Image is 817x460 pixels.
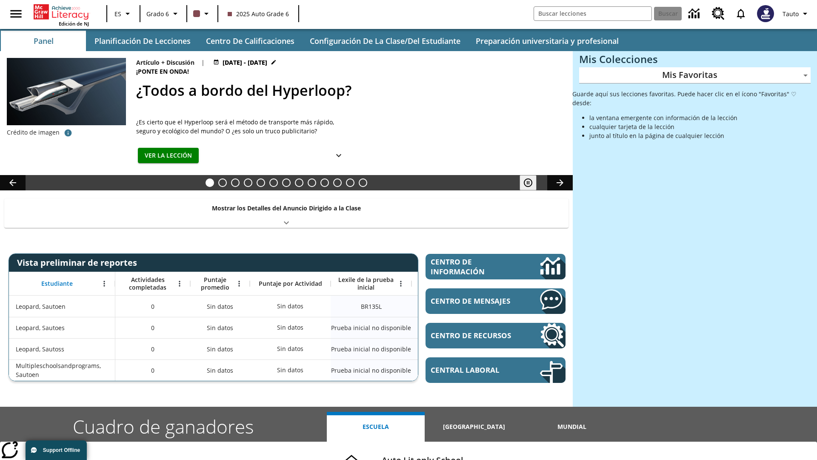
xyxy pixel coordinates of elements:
[411,317,492,338] div: Sin datos, Leopard, Sautoes
[203,362,237,379] span: Sin datos
[34,3,89,27] div: Portada
[411,296,492,317] div: Lector principiante 135 Lexile, LE, Según la medida de lectura Lexile, el estudiante es un Lector...
[426,357,566,383] a: Central laboral
[218,178,227,187] button: Diapositiva 2 ¿Lo quieres con papas fritas?
[431,296,514,306] span: Centro de mensajes
[114,9,121,18] span: ES
[547,175,573,190] button: Carrusel de lecciones, seguir
[320,178,329,187] button: Diapositiva 10 Cocina nativoamericana
[359,178,367,187] button: Diapositiva 13 El equilibrio de la Constitución
[17,257,141,268] span: Vista preliminar de reportes
[16,302,66,311] span: Leopard, Sautoen
[730,3,752,25] a: Notificaciones
[752,3,779,25] button: Escoja un nuevo avatar
[203,298,237,315] span: Sin datos
[331,323,411,332] span: Prueba inicial no disponible, Leopard, Sautoes
[683,2,707,26] a: Centro de información
[534,7,651,20] input: Buscar campo
[190,317,250,338] div: Sin datos, Leopard, Sautoes
[333,178,342,187] button: Diapositiva 11 ¡Hurra por el Día de la Constitución!
[273,362,308,379] div: Sin datos, Multipleschoolsandprograms, Sautoen
[190,359,250,381] div: Sin datos, Multipleschoolsandprograms, Sautoen
[269,178,278,187] button: Diapositiva 6 Energía solar para todos
[231,178,240,187] button: Diapositiva 3 Niños con trabajos sucios
[151,323,154,332] span: 0
[190,296,250,317] div: Sin datos, Leopard, Sautoen
[273,298,308,315] div: Sin datos, Leopard, Sautoen
[151,366,154,375] span: 0
[151,302,154,311] span: 0
[203,319,237,336] span: Sin datos
[136,58,194,67] p: Artículo + Discusión
[16,361,111,379] span: Multipleschoolsandprograms, Sautoen
[282,178,291,187] button: Diapositiva 7 La historia de terror del tomate
[59,20,89,27] span: Edición de NJ
[7,128,60,137] p: Crédito de imagen
[223,58,267,67] span: [DATE] - [DATE]
[136,118,349,135] div: ¿Es cierto que el Hyperloop será el método de transporte más rápido, seguro y ecológico del mundo...
[361,302,382,311] span: Lector principiante 135 Lexile, Leopard, Sautoen
[589,113,811,122] li: la ventana emergente con información de la lección
[757,5,774,22] img: Avatar
[259,280,322,287] span: Puntaje por Actividad
[244,178,252,187] button: Diapositiva 4 ¿Los autos del futuro?
[228,9,289,18] span: 2025 Auto Grade 6
[60,125,77,141] button: Crédito de foto: Hyperloop Transportation Technologies
[469,31,626,51] button: Preparación universitaria y profesional
[779,6,814,21] button: Perfil/Configuración
[330,148,347,164] button: Ver más
[295,178,303,187] button: Diapositiva 8 La moda en la antigua Roma
[199,31,301,51] button: Centro de calificaciones
[34,3,89,20] a: Portada
[783,9,799,18] span: Tauto
[426,288,566,314] a: Centro de mensajes
[41,280,73,287] span: Estudiante
[273,340,308,357] div: Sin datos, Leopard, Sautoss
[257,178,265,187] button: Diapositiva 5 Los últimos colonos
[7,58,126,125] img: Representación artística del vehículo Hyperloop TT entrando en un túnel
[4,198,568,228] div: Mostrar los Detalles del Anuncio Dirigido a la Clase
[151,345,154,354] span: 0
[138,148,199,164] button: Ver la lección
[143,6,184,21] button: Grado: Grado 6, Elige un grado
[431,257,511,276] span: Centro de información
[327,412,425,442] button: Escuela
[173,277,186,290] button: Abrir menú
[26,440,87,460] button: Support Offline
[425,412,523,442] button: [GEOGRAPHIC_DATA]
[431,365,514,375] span: Central laboral
[190,6,215,21] button: El color de la clase es café oscuro. Cambiar el color de la clase.
[431,331,514,340] span: Centro de recursos
[115,296,190,317] div: 0, Leopard, Sautoen
[88,31,197,51] button: Planificación de lecciones
[394,277,407,290] button: Abrir menú
[110,6,137,21] button: Lenguaje: ES, Selecciona un idioma
[211,58,278,67] button: 21 jul - 30 jun Elegir fechas
[308,178,316,187] button: Diapositiva 9 La invasión de los CD con Internet
[206,178,214,187] button: Diapositiva 1 ¿Todos a bordo del Hyperloop?
[201,58,205,67] span: |
[16,323,65,332] span: Leopard, Sautoes
[273,319,308,336] div: Sin datos, Leopard, Sautoes
[1,31,86,51] button: Panel
[589,131,811,140] li: junto al título en la página de cualquier lección
[411,338,492,359] div: Sin datos, Leopard, Sautoss
[520,175,537,190] button: Pausar
[194,276,235,291] span: Puntaje promedio
[146,9,169,18] span: Grado 6
[115,359,190,381] div: 0, Multipleschoolsandprograms, Sautoen
[43,447,80,453] span: Support Offline
[190,338,250,359] div: Sin datos, Leopard, Sautoss
[212,204,361,213] p: Mostrar los Detalles del Anuncio Dirigido a la Clase
[136,67,191,76] span: ¡Ponte en onda!
[411,359,492,381] div: Sin datos, Multipleschoolsandprograms, Sautoen
[523,412,621,442] button: Mundial
[579,53,811,65] h3: Mis Colecciones
[136,80,563,101] h2: ¿Todos a bordo del Hyperloop?
[233,277,246,290] button: Abrir menú
[426,323,566,348] a: Centro de recursos, Se abrirá en una pestaña nueva.
[335,276,397,291] span: Lexile de la prueba inicial
[572,89,811,107] p: Guarde aquí sus lecciones favoritas. Puede hacer clic en el ícono "Favoritas" ♡ desde:
[115,338,190,359] div: 0, Leopard, Sautoss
